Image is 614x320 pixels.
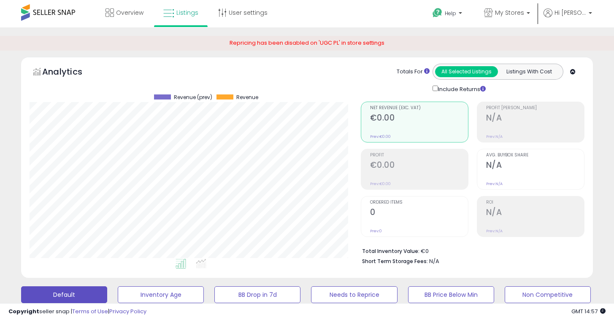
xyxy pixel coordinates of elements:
button: BB Drop in 7d [214,286,300,303]
span: Revenue (prev) [174,94,212,100]
button: Default [21,286,107,303]
div: Include Returns [426,84,496,94]
button: Non Competitive [505,286,591,303]
small: Prev: €0.00 [370,181,391,186]
span: 2025-08-10 14:57 GMT [571,307,606,315]
h2: N/A [486,160,584,172]
b: Total Inventory Value: [362,247,419,255]
h2: 0 [370,207,468,219]
div: seller snap | | [8,308,146,316]
button: Listings With Cost [498,66,560,77]
span: Profit [PERSON_NAME] [486,106,584,110]
h5: Analytics [42,66,99,80]
span: Net Revenue (Exc. VAT) [370,106,468,110]
small: Prev: N/A [486,181,503,186]
i: Get Help [432,8,443,18]
strong: Copyright [8,307,39,315]
span: Hi [PERSON_NAME] [554,8,586,17]
span: ROI [486,200,584,205]
span: N/A [429,257,439,265]
a: Help [426,1,471,27]
small: Prev: 0 [370,229,382,234]
a: Hi [PERSON_NAME] [544,8,592,27]
h2: €0.00 [370,160,468,172]
h2: €0.00 [370,113,468,124]
span: Listings [176,8,198,17]
h2: N/A [486,207,584,219]
h2: N/A [486,113,584,124]
button: All Selected Listings [435,66,498,77]
span: Help [445,10,456,17]
button: BB Price Below Min [408,286,494,303]
span: Profit [370,153,468,158]
b: Short Term Storage Fees: [362,258,428,265]
small: Prev: €0.00 [370,134,391,139]
small: Prev: N/A [486,229,503,234]
div: Totals For [397,68,430,76]
small: Prev: N/A [486,134,503,139]
span: Overview [116,8,143,17]
span: Repricing has been disabled on 'UGC PL' in store settings [230,39,384,47]
a: Privacy Policy [109,307,146,315]
button: Needs to Reprice [311,286,397,303]
span: Revenue [236,94,258,100]
button: Inventory Age [118,286,204,303]
span: Ordered Items [370,200,468,205]
a: Terms of Use [72,307,108,315]
span: Avg. Buybox Share [486,153,584,158]
span: My Stores [495,8,524,17]
li: €0 [362,245,578,255]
